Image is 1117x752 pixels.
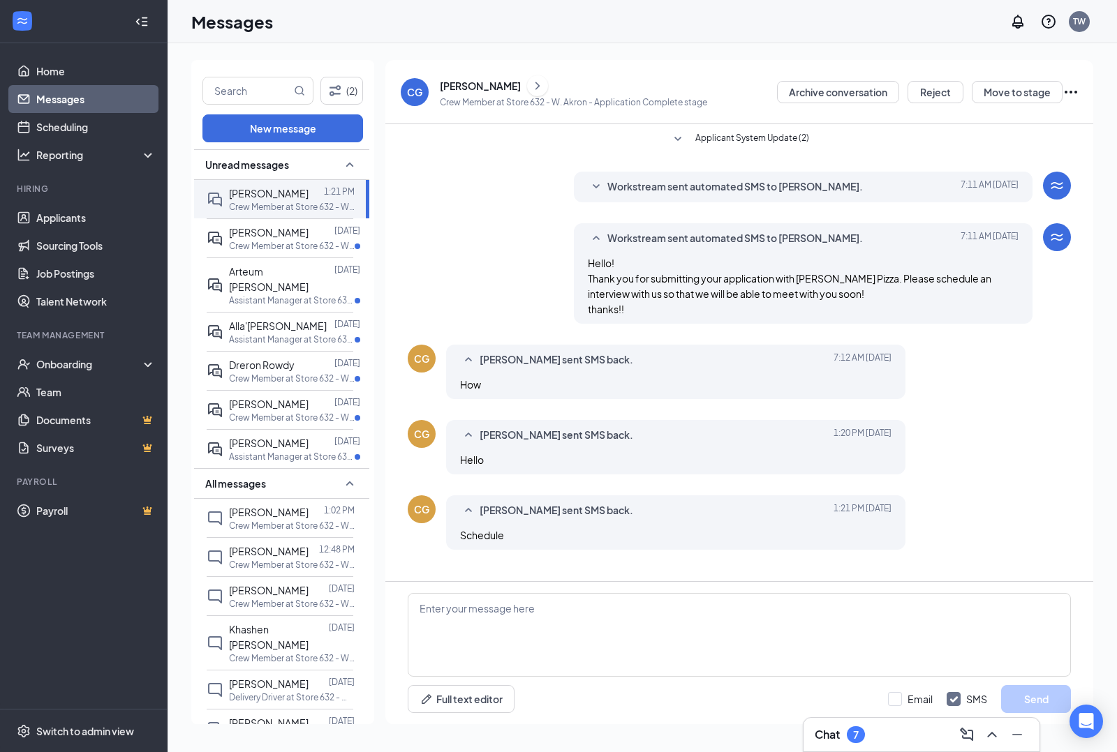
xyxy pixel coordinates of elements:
[229,201,355,213] p: Crew Member at Store 632 - W. Akron
[460,529,504,541] span: Schedule
[229,691,355,703] p: Delivery Driver at Store 632 - W. [GEOGRAPHIC_DATA]
[207,402,223,419] svg: ActiveDoubleChat
[17,183,153,195] div: Hiring
[334,435,360,447] p: [DATE]
[341,156,358,173] svg: SmallChevronUp
[36,57,156,85] a: Home
[607,230,863,247] span: Workstream sent automated SMS to [PERSON_NAME].
[961,230,1019,247] span: [DATE] 7:11 AM
[36,113,156,141] a: Scheduling
[229,333,355,345] p: Assistant Manager at Store 632 - W. [GEOGRAPHIC_DATA]
[229,506,309,518] span: [PERSON_NAME]
[36,724,134,738] div: Switch to admin view
[17,148,31,162] svg: Analysis
[229,226,309,239] span: [PERSON_NAME]
[670,131,686,148] svg: SmallChevronDown
[981,723,1003,746] button: ChevronUp
[319,543,355,555] p: 12:48 PM
[17,329,153,341] div: Team Management
[1049,229,1065,246] svg: WorkstreamLogo
[229,598,355,610] p: Crew Member at Store 632 - W. Akron
[1009,13,1026,30] svg: Notifications
[1040,13,1057,30] svg: QuestionInfo
[1063,84,1079,100] svg: Ellipses
[480,502,633,519] span: [PERSON_NAME] sent SMS back.
[341,475,358,492] svg: SmallChevronUp
[229,412,355,423] p: Crew Member at Store 632 - W. Akron
[407,85,422,99] div: CG
[607,179,863,195] span: Workstream sent automated SMS to [PERSON_NAME].
[460,378,481,391] span: How
[191,10,273,33] h1: Messages
[460,427,477,444] svg: SmallChevronUp
[17,357,31,371] svg: UserCheck
[815,727,840,742] h3: Chat
[229,545,309,557] span: [PERSON_NAME]
[408,685,515,713] button: Full text editorPen
[36,260,156,287] a: Job Postings
[229,359,295,371] span: Dreron Rowdy
[334,357,360,369] p: [DATE]
[207,721,223,737] svg: DoubleChat
[531,77,545,94] svg: ChevronRight
[36,497,156,525] a: PayrollCrown
[229,520,355,532] p: Crew Member at Store 632 - W. Akron
[207,635,223,652] svg: ChatInactive
[207,441,223,458] svg: ActiveDoubleChat
[480,427,633,444] span: [PERSON_NAME] sent SMS back.
[229,265,309,293] span: Arteum [PERSON_NAME]
[588,257,991,315] span: Hello! Thank you for submitting your application with [PERSON_NAME] Pizza. Please schedule an int...
[834,427,892,444] span: [DATE] 1:20 PM
[207,588,223,605] svg: ChatInactive
[480,352,633,368] span: [PERSON_NAME] sent SMS back.
[36,204,156,232] a: Applicants
[329,622,355,633] p: [DATE]
[205,158,289,172] span: Unread messages
[588,230,605,247] svg: SmallChevronUp
[959,726,975,743] svg: ComposeMessage
[1070,705,1103,738] div: Open Intercom Messenger
[205,476,266,490] span: All messages
[229,652,355,664] p: Crew Member at Store 632 - W. Akron
[334,225,360,236] p: [DATE]
[203,77,291,104] input: Search
[202,114,363,142] button: New message
[440,79,521,93] div: [PERSON_NAME]
[460,352,477,368] svg: SmallChevronUp
[294,85,305,96] svg: MagnifyingGlass
[320,77,363,105] button: Filter (2)
[834,352,892,368] span: [DATE] 7:12 AM
[329,582,355,594] p: [DATE]
[670,131,809,148] button: SmallChevronDownApplicant System Update (2)
[972,81,1063,103] button: Move to stage
[17,476,153,488] div: Payroll
[420,692,434,706] svg: Pen
[1049,177,1065,194] svg: WorkstreamLogo
[15,14,29,28] svg: WorkstreamLogo
[1006,723,1028,746] button: Minimize
[36,85,156,113] a: Messages
[984,726,1000,743] svg: ChevronUp
[229,584,309,596] span: [PERSON_NAME]
[207,549,223,566] svg: ChatInactive
[414,427,429,441] div: CG
[334,396,360,408] p: [DATE]
[229,623,309,651] span: Khashen [PERSON_NAME]
[229,240,355,252] p: Crew Member at Store 632 - W. Akron
[229,437,309,449] span: [PERSON_NAME]
[207,510,223,527] svg: ChatInactive
[334,318,360,330] p: [DATE]
[961,179,1019,195] span: [DATE] 7:11 AM
[207,682,223,698] svg: ChatInactive
[229,319,327,332] span: Alla'[PERSON_NAME]
[327,82,343,99] svg: Filter
[207,363,223,379] svg: ActiveDoubleChat
[229,559,355,571] p: Crew Member at Store 632 - W. Akron
[956,723,978,746] button: ComposeMessage
[1001,685,1071,713] button: Send
[207,191,223,208] svg: DoubleChat
[834,502,892,519] span: [DATE] 1:21 PM
[460,453,484,466] span: Hello
[36,434,156,462] a: SurveysCrown
[329,676,355,688] p: [DATE]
